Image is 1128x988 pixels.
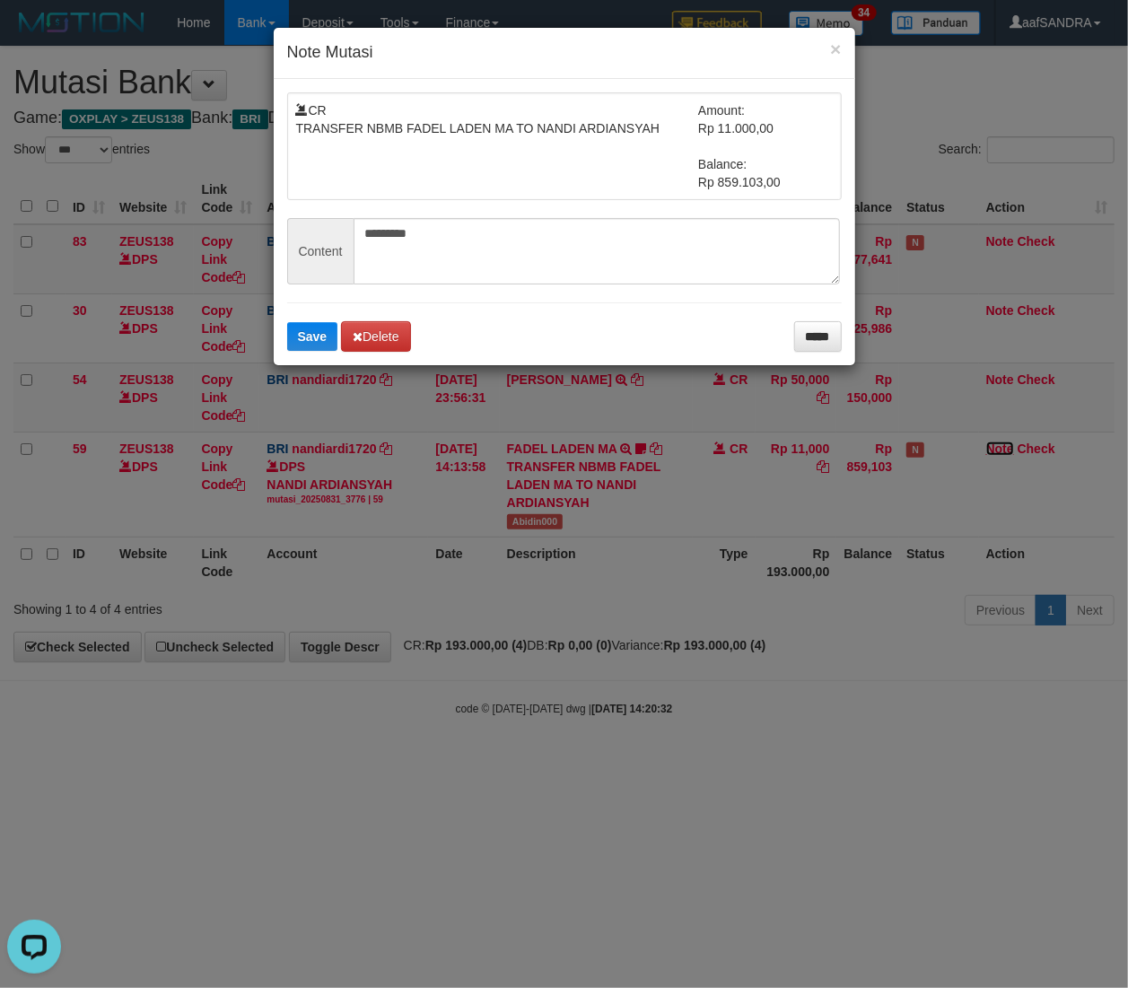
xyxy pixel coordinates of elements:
[7,7,61,61] button: Open LiveChat chat widget
[698,101,833,191] td: Amount: Rp 11.000,00 Balance: Rp 859.103,00
[287,41,842,65] h4: Note Mutasi
[830,39,841,58] button: ×
[296,101,699,191] td: CR TRANSFER NBMB FADEL LADEN MA TO NANDI ARDIANSYAH
[298,329,328,344] span: Save
[353,329,398,344] span: Delete
[287,322,338,351] button: Save
[341,321,410,352] button: Delete
[287,218,354,285] span: Content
